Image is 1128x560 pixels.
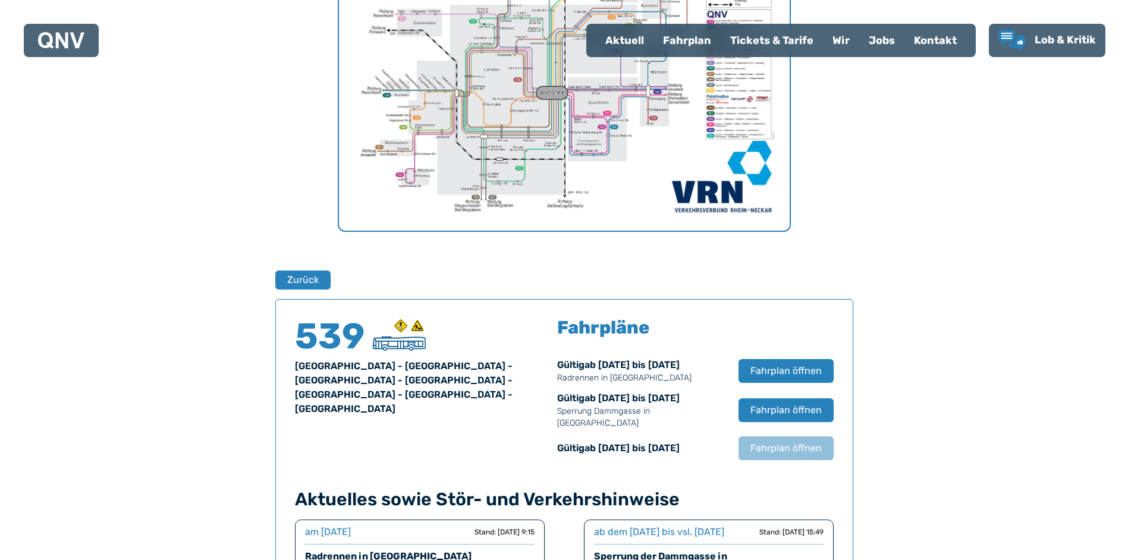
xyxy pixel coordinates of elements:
a: Zurück [275,270,323,290]
div: Stand: [DATE] 9:15 [475,527,535,537]
div: Gültig ab [DATE] bis [DATE] [557,441,727,455]
button: Fahrplan öffnen [739,436,834,460]
a: QNV Logo [38,29,84,52]
div: Gültig ab [DATE] bis [DATE] [557,358,727,384]
span: Fahrplan öffnen [750,364,822,378]
h4: Aktuelles sowie Stör- und Verkehrshinweise [295,489,834,510]
a: Fahrplan [653,25,721,56]
a: Aktuell [596,25,653,56]
h5: Fahrpläne [557,319,649,336]
a: Kontakt [904,25,966,56]
a: Wir [823,25,859,56]
button: Zurück [275,270,331,290]
div: [GEOGRAPHIC_DATA] - [GEOGRAPHIC_DATA] - [GEOGRAPHIC_DATA] - [GEOGRAPHIC_DATA] - [GEOGRAPHIC_DATA]... [295,359,550,416]
img: Stadtbus [373,336,426,351]
a: Tickets & Tarife [721,25,823,56]
div: ab dem [DATE] bis vsl. [DATE] [594,525,724,539]
img: QNV Logo [38,32,84,49]
button: Fahrplan öffnen [739,398,834,422]
a: Jobs [859,25,904,56]
span: Fahrplan öffnen [750,441,822,455]
div: Gültig ab [DATE] bis [DATE] [557,391,727,429]
span: Fahrplan öffnen [750,403,822,417]
p: Sperrung Dammgasse in [GEOGRAPHIC_DATA] [557,405,727,429]
a: Lob & Kritik [998,30,1096,51]
div: am [DATE] [305,525,351,539]
h4: 539 [295,319,366,354]
div: Stand: [DATE] 15:49 [759,527,824,537]
p: Radrennen in [GEOGRAPHIC_DATA] [557,372,727,384]
span: Lob & Kritik [1035,33,1096,46]
button: Fahrplan öffnen [739,359,834,383]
